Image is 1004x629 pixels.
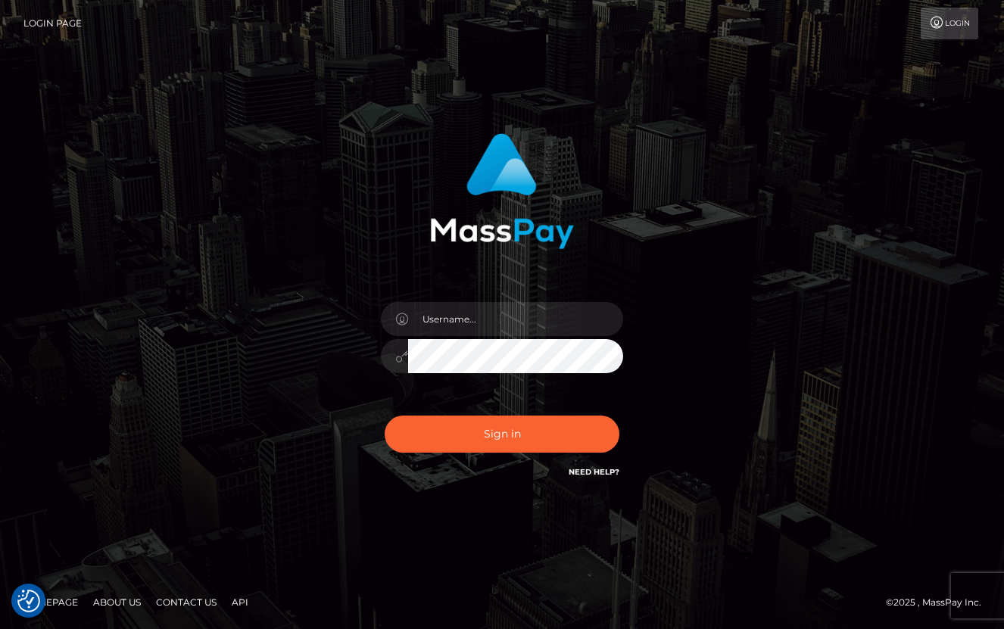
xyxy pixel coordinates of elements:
button: Consent Preferences [17,590,40,612]
div: © 2025 , MassPay Inc. [886,594,993,611]
a: API [226,590,254,614]
a: Need Help? [569,467,619,477]
a: Homepage [17,590,84,614]
a: Login Page [23,8,82,39]
a: About Us [87,590,147,614]
a: Contact Us [150,590,223,614]
img: MassPay Login [430,133,574,249]
input: Username... [408,302,623,336]
button: Sign in [385,416,619,453]
img: Revisit consent button [17,590,40,612]
a: Login [921,8,978,39]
